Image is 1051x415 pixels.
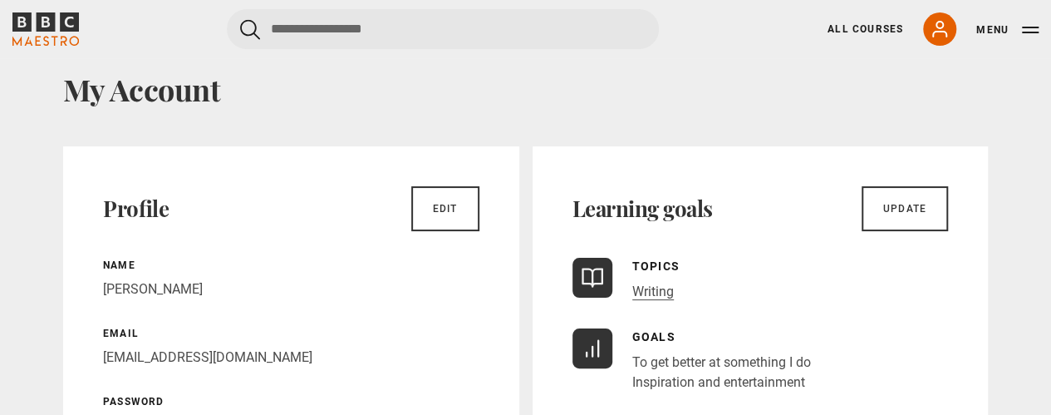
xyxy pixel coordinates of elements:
h2: Learning goals [572,195,713,222]
h1: My Account [63,72,988,106]
h2: Profile [103,195,169,222]
p: Name [103,258,479,273]
a: All Courses [828,22,903,37]
p: [EMAIL_ADDRESS][DOMAIN_NAME] [103,348,479,368]
svg: BBC Maestro [12,12,79,46]
input: Search [227,9,659,49]
p: Topics [632,258,680,275]
p: Goals [632,329,811,346]
p: Password [103,394,479,409]
a: Writing [632,284,674,300]
p: Email [103,326,479,341]
li: To get better at something I do [632,353,811,373]
button: Toggle navigation [976,22,1039,38]
button: Submit the search query [240,19,260,40]
p: [PERSON_NAME] [103,279,479,299]
li: Inspiration and entertainment [632,373,811,393]
a: Edit [411,186,479,231]
a: Update [862,186,948,231]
